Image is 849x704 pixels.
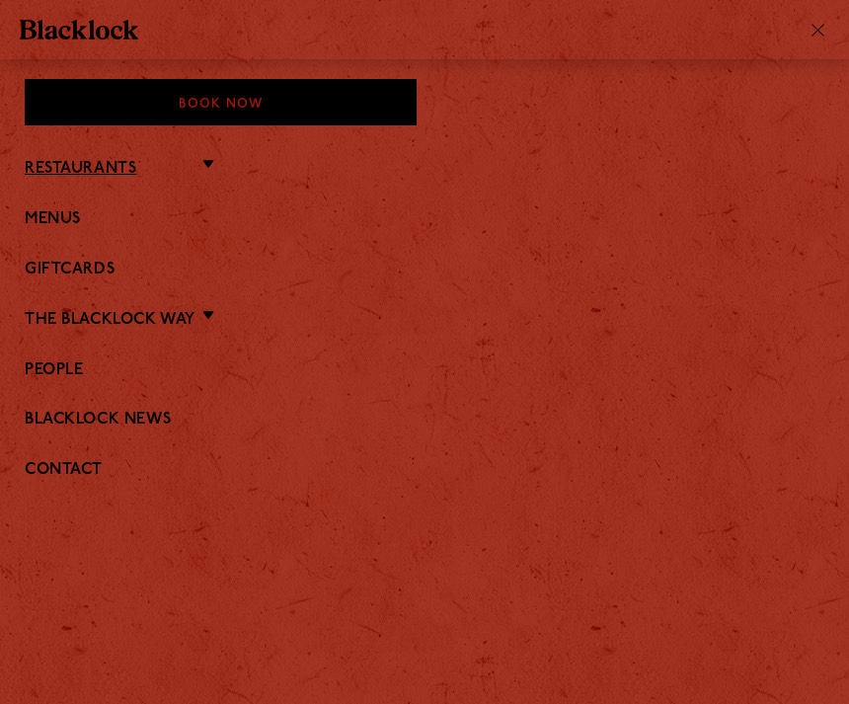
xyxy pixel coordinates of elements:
[25,411,824,430] a: Blacklock News
[25,79,417,125] div: Book Now
[20,20,138,39] img: BL_Textured_Logo-footer-cropped.svg
[25,311,195,330] a: The Blacklock Way
[25,361,824,380] a: People
[25,261,824,279] a: Giftcards
[25,210,824,229] a: Menus
[25,160,136,179] a: Restaurants
[25,461,824,480] a: Contact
